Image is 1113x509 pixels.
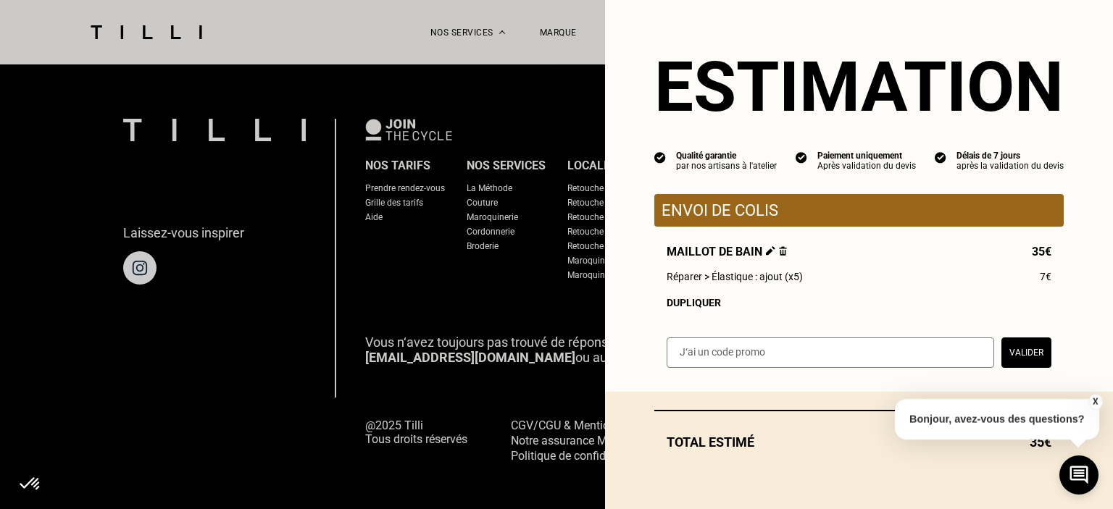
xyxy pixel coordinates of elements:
div: Dupliquer [667,297,1051,308]
p: Envoi de colis [662,201,1056,219]
div: Après validation du devis [817,161,916,171]
span: Maillot de bain [667,245,787,258]
span: 35€ [1032,245,1051,258]
section: Estimation [654,46,1064,127]
button: Valider [1001,337,1051,368]
p: Bonjour, avez-vous des questions? [895,399,1099,439]
img: Éditer [766,246,775,256]
img: icon list info [796,151,807,164]
input: J‘ai un code promo [667,337,994,368]
div: Qualité garantie [676,151,777,161]
span: 7€ [1040,271,1051,282]
div: Délais de 7 jours [956,151,1064,161]
div: Total estimé [654,434,1064,450]
div: par nos artisans à l'atelier [676,161,777,171]
img: icon list info [654,151,666,164]
div: après la validation du devis [956,161,1064,171]
img: icon list info [935,151,946,164]
div: Paiement uniquement [817,151,916,161]
button: X [1088,394,1102,410]
span: Réparer > Élastique : ajout (x5) [667,271,803,282]
img: Supprimer [779,246,787,256]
